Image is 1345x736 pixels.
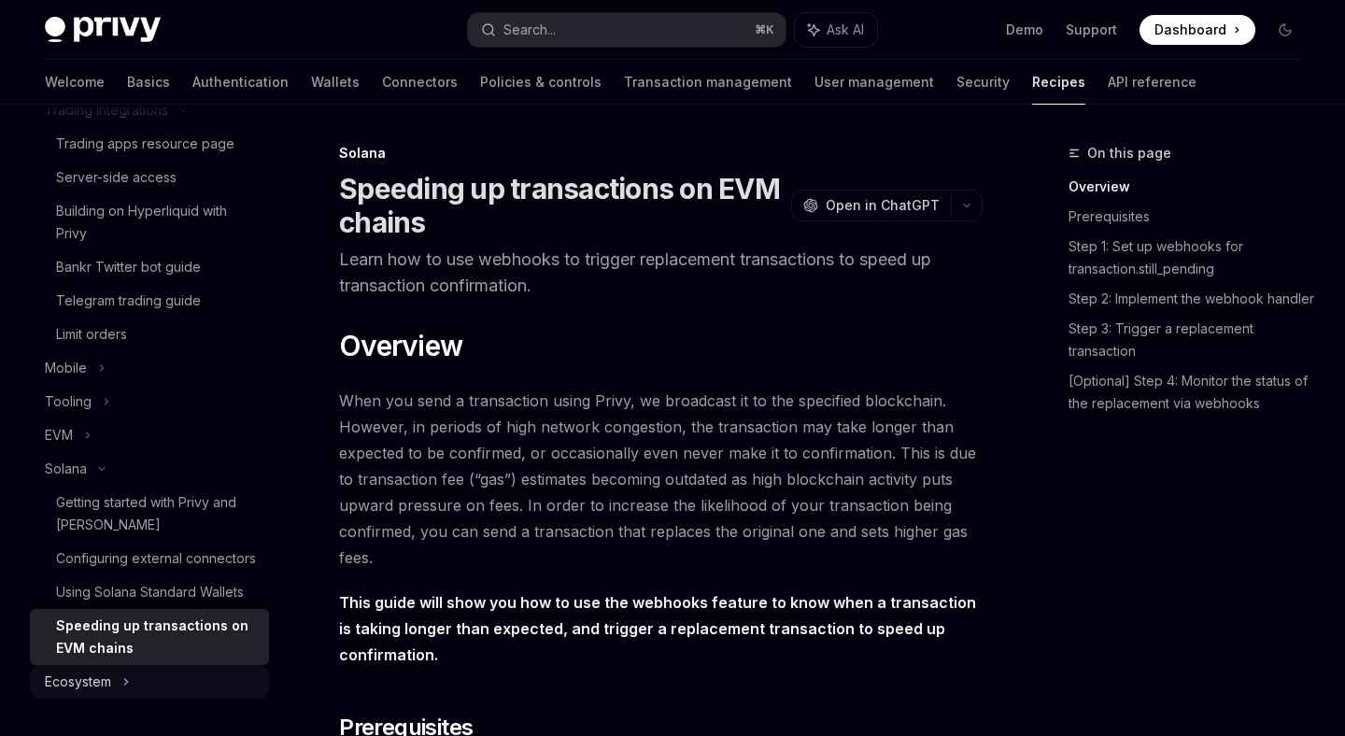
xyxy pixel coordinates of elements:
a: Prerequisites [1069,202,1315,232]
a: Welcome [45,60,105,105]
div: EVM [45,424,73,446]
a: Server-side access [30,161,269,194]
a: Trading apps resource page [30,127,269,161]
a: Policies & controls [480,60,602,105]
a: Demo [1006,21,1043,39]
div: Telegram trading guide [56,290,201,312]
div: Solana [339,144,983,163]
span: On this page [1087,142,1171,164]
div: Trading apps resource page [56,133,234,155]
div: Configuring external connectors [56,547,256,570]
span: ⌘ K [755,22,774,37]
img: dark logo [45,17,161,43]
a: Configuring external connectors [30,542,269,575]
span: Overview [339,329,462,362]
a: Support [1066,21,1117,39]
p: Learn how to use webhooks to trigger replacement transactions to speed up transaction confirmation. [339,247,983,299]
span: Ask AI [827,21,864,39]
a: Step 2: Implement the webhook handler [1069,284,1315,314]
span: Open in ChatGPT [826,196,940,215]
a: Limit orders [30,318,269,351]
span: When you send a transaction using Privy, we broadcast it to the specified blockchain. However, in... [339,388,983,571]
a: Recipes [1032,60,1085,105]
button: Toggle dark mode [1270,15,1300,45]
a: Step 1: Set up webhooks for transaction.still_pending [1069,232,1315,284]
a: Security [956,60,1010,105]
a: Speeding up transactions on EVM chains [30,609,269,665]
a: Bankr Twitter bot guide [30,250,269,284]
a: Building on Hyperliquid with Privy [30,194,269,250]
button: Search...⌘K [468,13,785,47]
div: Solana [45,458,87,480]
a: Using Solana Standard Wallets [30,575,269,609]
a: Basics [127,60,170,105]
div: Ecosystem [45,671,111,693]
div: Tooling [45,390,92,413]
a: User management [814,60,934,105]
div: Server-side access [56,166,177,189]
div: Getting started with Privy and [PERSON_NAME] [56,491,258,536]
a: API reference [1108,60,1196,105]
div: Using Solana Standard Wallets [56,581,244,603]
button: Open in ChatGPT [791,190,951,221]
a: Telegram trading guide [30,284,269,318]
a: Getting started with Privy and [PERSON_NAME] [30,486,269,542]
div: Bankr Twitter bot guide [56,256,201,278]
div: Limit orders [56,323,127,346]
h1: Speeding up transactions on EVM chains [339,172,784,239]
a: Connectors [382,60,458,105]
div: Speeding up transactions on EVM chains [56,615,258,659]
strong: This guide will show you how to use the webhooks feature to know when a transaction is taking lon... [339,593,976,664]
a: Authentication [192,60,289,105]
a: Wallets [311,60,360,105]
div: Building on Hyperliquid with Privy [56,200,258,245]
a: Step 3: Trigger a replacement transaction [1069,314,1315,366]
button: Ask AI [795,13,877,47]
a: Transaction management [624,60,792,105]
span: Dashboard [1154,21,1226,39]
a: Overview [1069,172,1315,202]
div: Search... [503,19,556,41]
a: [Optional] Step 4: Monitor the status of the replacement via webhooks [1069,366,1315,418]
div: Mobile [45,357,87,379]
a: Dashboard [1140,15,1255,45]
